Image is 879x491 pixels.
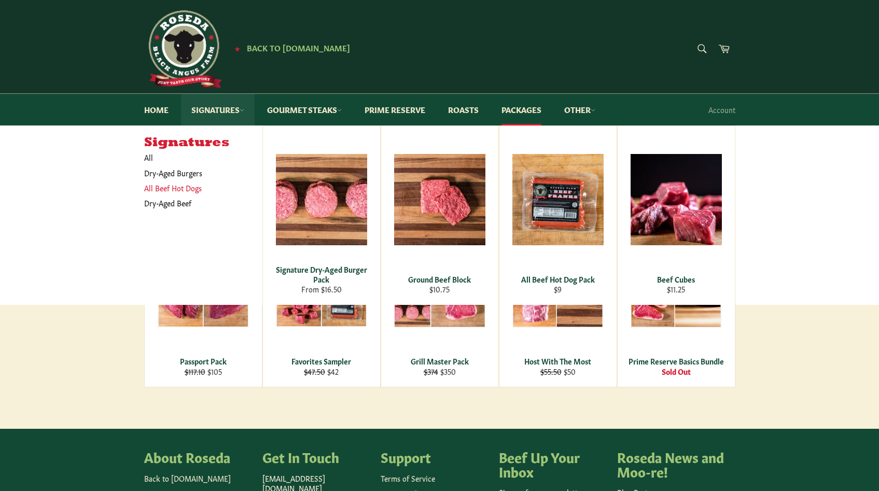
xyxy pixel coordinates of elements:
[506,367,610,376] div: $50
[387,356,492,366] div: Grill Master Pack
[617,125,735,305] a: Beef Cubes Beef Cubes $11.25
[269,284,373,294] div: From $16.50
[144,450,252,464] h4: About Roseda
[631,154,722,245] img: Beef Cubes
[703,94,741,125] a: Account
[269,367,373,376] div: $42
[438,94,489,125] a: Roasts
[540,366,562,376] s: $55.50
[387,367,492,376] div: $350
[144,136,262,150] h5: Signatures
[624,356,728,366] div: Prime Reserve Basics Bundle
[381,473,435,483] a: Terms of Service
[499,125,617,305] a: All Beef Hot Dog Pack All Beef Hot Dog Pack $9
[262,125,381,305] a: Signature Dry-Aged Burger Pack Signature Dry-Aged Burger Pack From $16.50
[181,94,255,125] a: Signatures
[499,450,607,478] h4: Beef Up Your Inbox
[139,180,252,195] a: All Beef Hot Dogs
[624,284,728,294] div: $11.25
[506,356,610,366] div: Host With The Most
[624,274,728,284] div: Beef Cubes
[491,94,552,125] a: Packages
[554,94,606,125] a: Other
[387,284,492,294] div: $10.75
[506,284,610,294] div: $9
[506,274,610,284] div: All Beef Hot Dog Pack
[257,94,352,125] a: Gourmet Steaks
[617,450,725,478] h4: Roseda News and Moo-re!
[151,356,255,366] div: Passport Pack
[512,154,604,245] img: All Beef Hot Dog Pack
[139,150,262,165] a: All
[229,44,350,52] a: ★ Back to [DOMAIN_NAME]
[151,367,255,376] div: $105
[269,356,373,366] div: Favorites Sampler
[262,450,370,464] h4: Get In Touch
[276,154,367,245] img: Signature Dry-Aged Burger Pack
[354,94,436,125] a: Prime Reserve
[139,195,252,211] a: Dry-Aged Beef
[269,264,373,285] div: Signature Dry-Aged Burger Pack
[381,450,489,464] h4: Support
[387,274,492,284] div: Ground Beef Block
[134,94,179,125] a: Home
[394,154,485,245] img: Ground Beef Block
[144,473,231,483] a: Back to [DOMAIN_NAME]
[185,366,205,376] s: $117.10
[381,125,499,305] a: Ground Beef Block Ground Beef Block $10.75
[234,44,240,52] span: ★
[144,10,222,88] img: Roseda Beef
[139,165,252,180] a: Dry-Aged Burgers
[304,366,325,376] s: $47.50
[247,42,350,53] span: Back to [DOMAIN_NAME]
[624,367,728,376] div: Sold Out
[424,366,438,376] s: $374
